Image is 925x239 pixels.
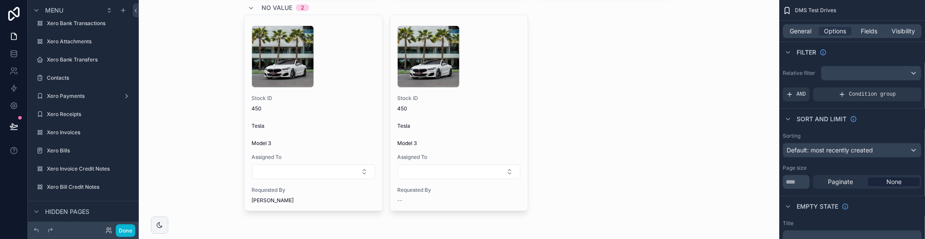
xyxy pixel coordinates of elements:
button: Done [116,224,135,237]
a: Contacts [33,71,134,85]
span: Default: most recently created [787,146,873,154]
span: Fields [861,27,878,36]
span: Model 3 [397,140,417,147]
span: Condition group [849,91,896,98]
span: General [790,27,812,36]
span: Hidden pages [45,207,89,216]
span: No value [261,3,292,12]
a: Xero Invoices [33,126,134,139]
span: AND [797,91,806,98]
a: Xero Bank Transactions [33,16,134,30]
a: Xero Bank Transfers [33,53,134,67]
span: Menu [45,6,63,15]
div: 2 [301,4,304,11]
span: 450 [397,105,521,112]
span: Visibility [892,27,915,36]
label: Sorting [783,132,801,139]
a: Xero Payments [33,89,134,103]
a: Xero Bill Credit Notes [33,180,134,194]
span: Sort And Limit [797,115,847,123]
label: Xero Bank Transfers [47,56,132,63]
label: Title [783,220,794,227]
span: Tesla [397,123,410,129]
span: Stock ID [252,95,376,102]
span: Requested By [397,187,521,194]
span: None [886,178,902,186]
a: Xero Bills [33,144,134,158]
span: Model 3 [252,140,271,147]
span: Assigned To [397,154,521,161]
label: Xero Receipts [47,111,132,118]
label: Xero Bills [47,147,132,154]
span: 450 [252,105,376,112]
span: Stock ID [397,95,521,102]
button: Select Button [398,165,521,179]
span: Tesla [252,123,265,129]
span: Requested By [252,187,376,194]
span: DMS Test Drives [795,7,836,14]
a: Xero Invoice Credit Notes [33,162,134,176]
label: Xero Invoice Credit Notes [47,165,132,172]
label: Xero Payments [47,93,120,100]
span: Assigned To [252,154,376,161]
span: Paginate [828,178,853,186]
label: Relative filter [783,70,817,77]
span: Empty state [797,202,838,211]
button: Default: most recently created [783,143,922,158]
span: Filter [797,48,816,57]
a: Stock ID450TeslaModel 3Assigned ToSelect ButtonRequested By-- [390,15,529,211]
label: Contacts [47,74,132,81]
label: Xero Bill Credit Notes [47,184,132,191]
a: Xero Invoice Line Items [33,198,134,212]
a: Xero Attachments [33,35,134,48]
label: Xero Attachments [47,38,132,45]
label: Xero Invoices [47,129,132,136]
button: Select Button [252,165,375,179]
a: Xero Receipts [33,107,134,121]
label: Xero Bank Transactions [47,20,132,27]
label: Page size [783,165,807,171]
span: -- [397,197,402,204]
span: [PERSON_NAME] [252,197,376,204]
a: Stock ID450TeslaModel 3Assigned ToSelect ButtonRequested By[PERSON_NAME] [244,15,383,211]
span: Options [824,27,846,36]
